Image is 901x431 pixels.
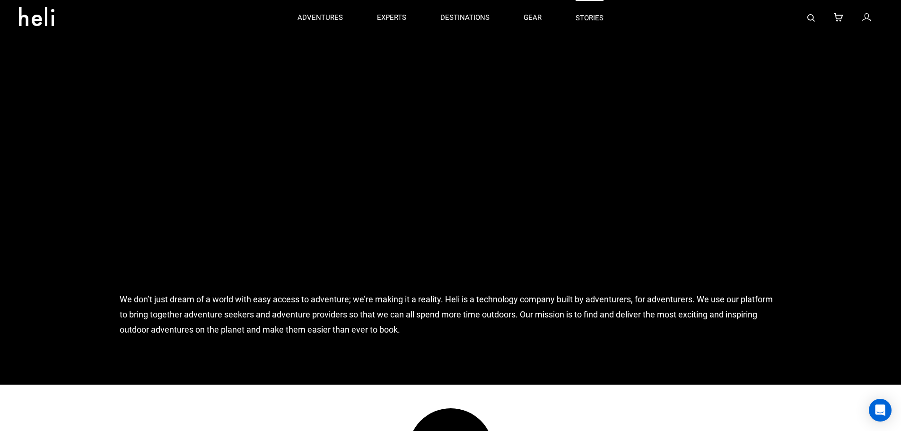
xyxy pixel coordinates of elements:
p: destinations [440,13,490,23]
img: search-bar-icon.svg [807,14,815,22]
p: experts [377,13,406,23]
p: adventures [297,13,343,23]
div: We don’t just dream of a world with easy access to adventure; we’re making it a reality. Heli is ... [113,268,788,385]
div: Open Intercom Messenger [869,399,892,422]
